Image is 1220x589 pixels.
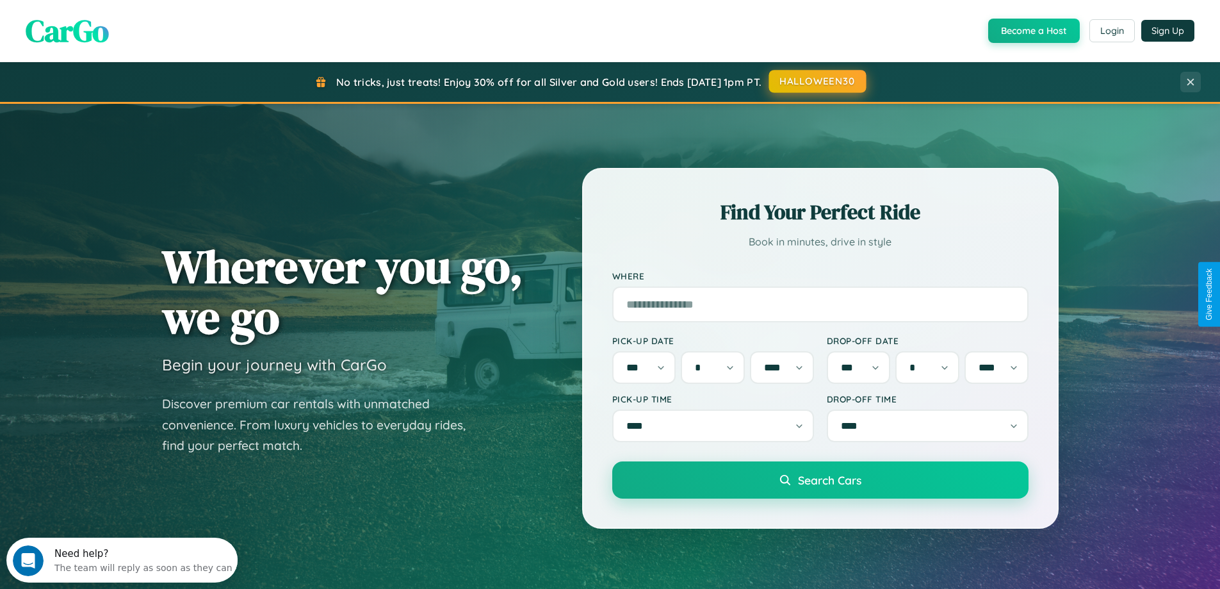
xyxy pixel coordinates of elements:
[612,270,1029,281] label: Where
[48,21,226,35] div: The team will reply as soon as they can
[612,233,1029,251] p: Book in minutes, drive in style
[1141,20,1194,42] button: Sign Up
[162,394,482,456] p: Discover premium car rentals with unmatched convenience. From luxury vehicles to everyday rides, ...
[769,70,866,93] button: HALLOWEEN30
[48,11,226,21] div: Need help?
[798,473,861,487] span: Search Cars
[612,461,1029,499] button: Search Cars
[13,545,44,576] iframe: Intercom live chat
[612,198,1029,226] h2: Find Your Perfect Ride
[612,394,814,404] label: Pick-up Time
[1205,269,1214,320] div: Give Feedback
[988,19,1080,43] button: Become a Host
[6,538,238,583] iframe: Intercom live chat discovery launcher
[612,335,814,346] label: Pick-up Date
[26,10,109,52] span: CarGo
[827,335,1029,346] label: Drop-off Date
[336,76,761,88] span: No tricks, just treats! Enjoy 30% off for all Silver and Gold users! Ends [DATE] 1pm PT.
[5,5,238,40] div: Open Intercom Messenger
[162,355,387,374] h3: Begin your journey with CarGo
[1089,19,1135,42] button: Login
[162,241,523,342] h1: Wherever you go, we go
[827,394,1029,404] label: Drop-off Time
